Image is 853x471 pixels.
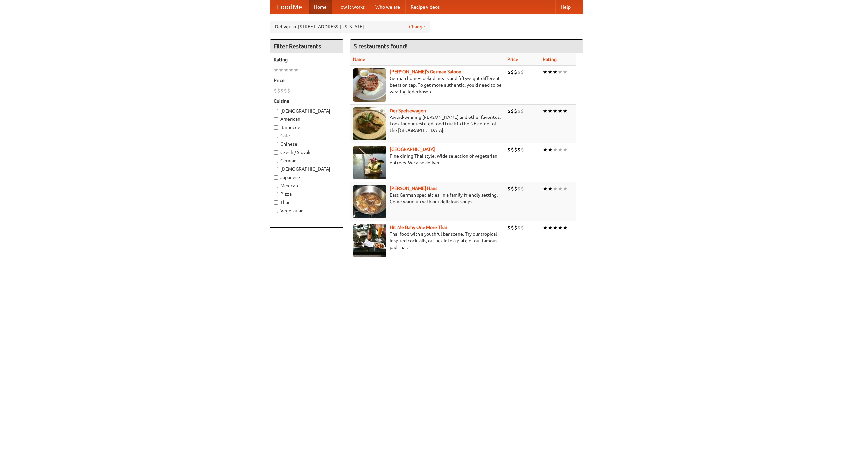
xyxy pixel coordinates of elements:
li: ★ [558,224,563,231]
a: Change [409,23,425,30]
li: $ [507,107,511,115]
li: ★ [548,68,553,76]
input: Mexican [274,184,278,188]
li: ★ [558,146,563,153]
label: Vegetarian [274,207,340,214]
li: $ [507,68,511,76]
a: Der Speisewagen [390,108,426,113]
input: [DEMOGRAPHIC_DATA] [274,109,278,113]
label: [DEMOGRAPHIC_DATA] [274,166,340,172]
li: $ [514,224,517,231]
input: Czech / Slovak [274,150,278,155]
a: [PERSON_NAME]'s German Saloon [390,69,461,74]
li: ★ [558,185,563,192]
li: $ [514,107,517,115]
li: ★ [548,185,553,192]
input: Barbecue [274,125,278,130]
input: German [274,159,278,163]
input: Vegetarian [274,209,278,213]
label: Mexican [274,182,340,189]
input: Thai [274,200,278,205]
li: $ [511,68,514,76]
li: $ [277,87,280,94]
li: $ [511,107,514,115]
a: Who we are [370,0,405,14]
li: ★ [553,107,558,115]
li: ★ [548,107,553,115]
a: How it works [332,0,370,14]
label: Chinese [274,141,340,147]
label: [DEMOGRAPHIC_DATA] [274,108,340,114]
div: Deliver to: [STREET_ADDRESS][US_STATE] [270,21,430,33]
label: Pizza [274,191,340,197]
img: speisewagen.jpg [353,107,386,140]
li: ★ [548,224,553,231]
a: Rating [543,57,557,62]
p: East German specialties, in a family-friendly setting. Come warm up with our delicious soups. [353,192,502,205]
li: $ [507,146,511,153]
ng-pluralize: 5 restaurants found! [354,43,408,49]
li: ★ [279,66,284,74]
li: ★ [543,224,548,231]
li: ★ [294,66,299,74]
li: $ [517,224,521,231]
li: ★ [558,107,563,115]
label: Barbecue [274,124,340,131]
img: kohlhaus.jpg [353,185,386,218]
li: $ [507,224,511,231]
li: ★ [563,107,568,115]
label: Cafe [274,132,340,139]
a: Help [555,0,576,14]
input: Cafe [274,134,278,138]
li: ★ [553,146,558,153]
input: American [274,117,278,121]
p: Fine dining Thai-style. Wide selection of vegetarian entrées. We also deliver. [353,153,502,166]
label: Czech / Slovak [274,149,340,156]
img: babythai.jpg [353,224,386,257]
li: $ [517,185,521,192]
li: ★ [543,68,548,76]
a: Home [309,0,332,14]
li: ★ [563,185,568,192]
li: $ [507,185,511,192]
img: esthers.jpg [353,68,386,102]
li: ★ [274,66,279,74]
a: Hit Me Baby One More Thai [390,225,447,230]
h5: Cuisine [274,98,340,104]
li: ★ [553,68,558,76]
li: ★ [289,66,294,74]
li: ★ [553,224,558,231]
input: Pizza [274,192,278,196]
a: FoodMe [270,0,309,14]
li: $ [511,224,514,231]
a: Name [353,57,365,62]
li: $ [514,185,517,192]
p: German home-cooked meals and fifty-eight different beers on tap. To get more authentic, you'd nee... [353,75,502,95]
label: German [274,157,340,164]
h5: Rating [274,56,340,63]
li: $ [287,87,290,94]
p: Award-winning [PERSON_NAME] and other favorites. Look for our restored food truck in the NE corne... [353,114,502,134]
li: ★ [543,185,548,192]
li: ★ [563,224,568,231]
li: $ [284,87,287,94]
li: ★ [558,68,563,76]
a: Price [507,57,518,62]
input: [DEMOGRAPHIC_DATA] [274,167,278,171]
li: $ [521,68,524,76]
li: $ [511,146,514,153]
li: $ [517,146,521,153]
a: [GEOGRAPHIC_DATA] [390,147,435,152]
li: $ [511,185,514,192]
a: [PERSON_NAME] Haus [390,186,437,191]
li: $ [514,68,517,76]
h5: Price [274,77,340,84]
li: ★ [563,146,568,153]
img: satay.jpg [353,146,386,179]
label: American [274,116,340,122]
a: Recipe videos [405,0,445,14]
